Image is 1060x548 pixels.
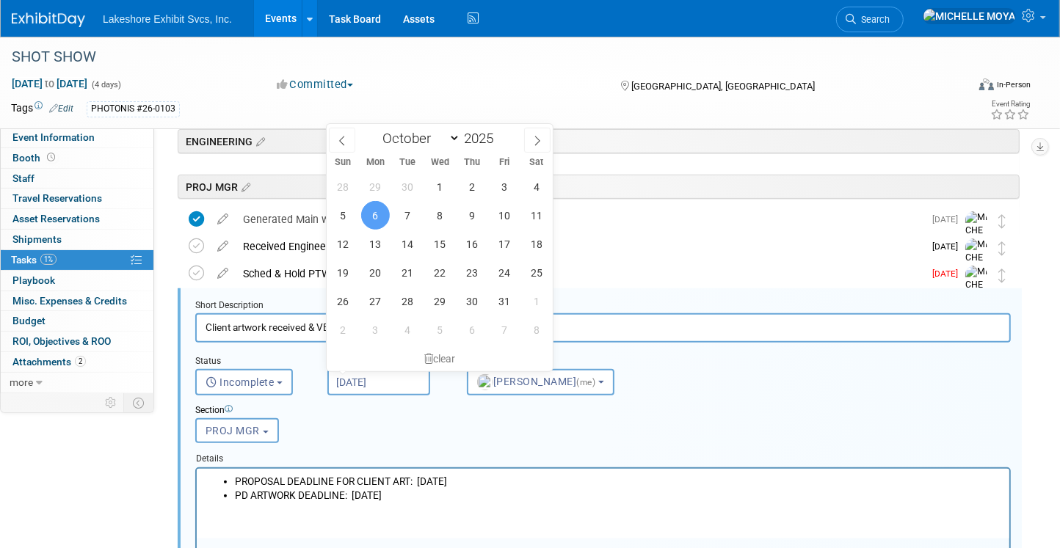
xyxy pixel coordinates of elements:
[1,311,153,331] a: Budget
[631,81,815,92] span: [GEOGRAPHIC_DATA], [GEOGRAPHIC_DATA]
[490,172,519,201] span: October 3, 2025
[1,128,153,147] a: Event Information
[12,274,55,286] span: Playbook
[1,352,153,372] a: Attachments2
[1,209,153,229] a: Asset Reservations
[490,315,519,344] span: November 7, 2025
[75,356,86,367] span: 2
[1,373,153,392] a: more
[236,207,923,232] div: Generated Main workorder?
[965,211,987,276] img: MICHELLE MOYA
[1,189,153,208] a: Travel Reservations
[490,287,519,315] span: October 31, 2025
[932,268,965,279] span: [DATE]
[12,152,58,164] span: Booth
[393,230,422,258] span: October 14, 2025
[43,78,57,89] span: to
[879,76,1031,98] div: Event Format
[990,101,1030,108] div: Event Rating
[195,446,1011,467] div: Details
[236,261,923,286] div: Sched & Hold PTW mtg?
[7,44,944,70] div: SHOT SHOW
[11,77,88,90] span: [DATE] [DATE]
[458,230,487,258] span: October 16, 2025
[197,469,1009,538] iframe: Rich Text Area
[124,393,154,412] td: Toggle Event Tabs
[393,201,422,230] span: October 7, 2025
[376,129,460,147] select: Month
[577,377,596,387] span: (me)
[856,14,890,25] span: Search
[490,201,519,230] span: October 10, 2025
[98,393,124,412] td: Personalize Event Tab Strip
[458,172,487,201] span: October 2, 2025
[40,254,57,265] span: 1%
[458,201,487,230] span: October 9, 2025
[426,230,454,258] span: October 15, 2025
[490,258,519,287] span: October 24, 2025
[359,158,391,167] span: Mon
[467,355,654,369] div: Assigned to
[327,346,553,371] div: clear
[253,134,265,148] a: Edit sections
[12,172,35,184] span: Staff
[11,254,57,266] span: Tasks
[329,258,357,287] span: October 19, 2025
[1,230,153,249] a: Shipments
[1,169,153,189] a: Staff
[12,295,127,307] span: Misc. Expenses & Credits
[520,158,553,167] span: Sat
[178,129,1020,153] div: ENGINEERING
[393,315,422,344] span: November 4, 2025
[12,356,86,368] span: Attachments
[236,234,923,259] div: Received Engineered drawings & Approved by Team?
[523,230,551,258] span: October 18, 2025
[393,287,422,315] span: October 28, 2025
[424,158,456,167] span: Wed
[87,101,180,117] div: PHOTONIS #26-0103
[523,258,551,287] span: October 25, 2025
[426,258,454,287] span: October 22, 2025
[426,172,454,201] span: October 1, 2025
[1,291,153,311] a: Misc. Expenses & Credits
[998,268,1006,282] i: Move task
[393,258,422,287] span: October 21, 2025
[523,287,551,315] span: November 1, 2025
[12,335,111,347] span: ROI, Objectives & ROO
[523,172,551,201] span: October 4, 2025
[327,369,430,395] input: Due Date
[327,158,359,167] span: Sun
[210,213,236,226] a: edit
[458,287,487,315] span: October 30, 2025
[90,80,121,89] span: (4 days)
[49,103,73,114] a: Edit
[12,233,62,245] span: Shipments
[426,287,454,315] span: October 29, 2025
[329,230,357,258] span: October 12, 2025
[361,287,390,315] span: October 27, 2025
[195,313,1011,342] input: Name of task or a short description
[965,238,987,303] img: MICHELLE MOYA
[178,175,1020,199] div: PROJ MGR
[12,131,95,143] span: Event Information
[932,241,965,252] span: [DATE]
[11,101,73,117] td: Tags
[12,315,46,326] span: Budget
[361,172,390,201] span: September 29, 2025
[361,230,390,258] span: October 13, 2025
[1,332,153,351] a: ROI, Objectives & ROO
[456,158,488,167] span: Thu
[238,179,250,194] a: Edit sections
[361,315,390,344] span: November 3, 2025
[393,172,422,201] span: September 30, 2025
[836,7,904,32] a: Search
[998,241,1006,255] i: Move task
[523,201,551,230] span: October 11, 2025
[195,299,1011,313] div: Short Description
[458,258,487,287] span: October 23, 2025
[923,8,1016,24] img: MICHELLE MOYA
[1,250,153,270] a: Tasks1%
[1,271,153,291] a: Playbook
